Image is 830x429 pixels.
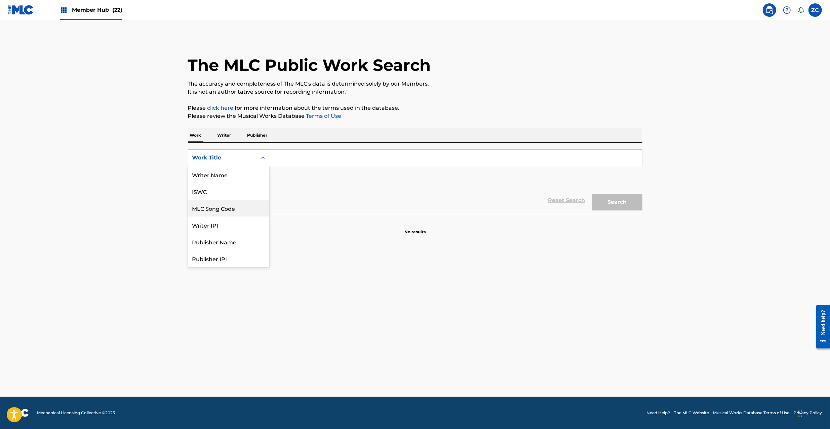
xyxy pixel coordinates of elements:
[798,403,802,424] div: Drag
[811,300,830,354] iframe: Resource Center
[60,6,68,14] img: Top Rightsholders
[808,3,822,17] div: User Menu
[188,233,269,250] div: Publisher Name
[207,105,234,111] a: click here
[72,6,122,14] span: Member Hub
[188,88,642,96] p: It is not an authoritative source for recording information.
[188,112,642,120] p: Please review the Musical Works Database
[780,3,794,17] div: Help
[215,128,233,142] p: Writer
[188,128,203,142] p: Work
[798,7,804,13] div: Notifications
[8,409,29,417] img: logo
[188,200,269,217] div: MLC Song Code
[188,166,269,183] div: Writer Name
[37,410,115,416] span: Mechanical Licensing Collective © 2025
[192,154,253,162] div: Work Title
[646,410,670,416] a: Need Help?
[305,113,342,119] a: Terms of Use
[765,6,774,14] img: search
[796,397,830,429] iframe: Chat Widget
[713,410,789,416] a: Musical Works Database Terms of Use
[404,221,426,235] p: No results
[188,55,431,75] h1: The MLC Public Work Search
[763,3,776,17] a: Public Search
[245,128,270,142] p: Publisher
[112,7,122,13] span: (22)
[188,104,642,112] p: Please for more information about the terms used in the database.
[8,5,34,15] img: MLC Logo
[783,6,791,14] img: help
[674,410,709,416] a: The MLC Website
[188,149,642,214] form: Search Form
[188,250,269,267] div: Publisher IPI
[188,217,269,233] div: Writer IPI
[188,183,269,200] div: ISWC
[188,80,642,88] p: The accuracy and completeness of The MLC's data is determined solely by our Members.
[793,410,822,416] a: Privacy Policy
